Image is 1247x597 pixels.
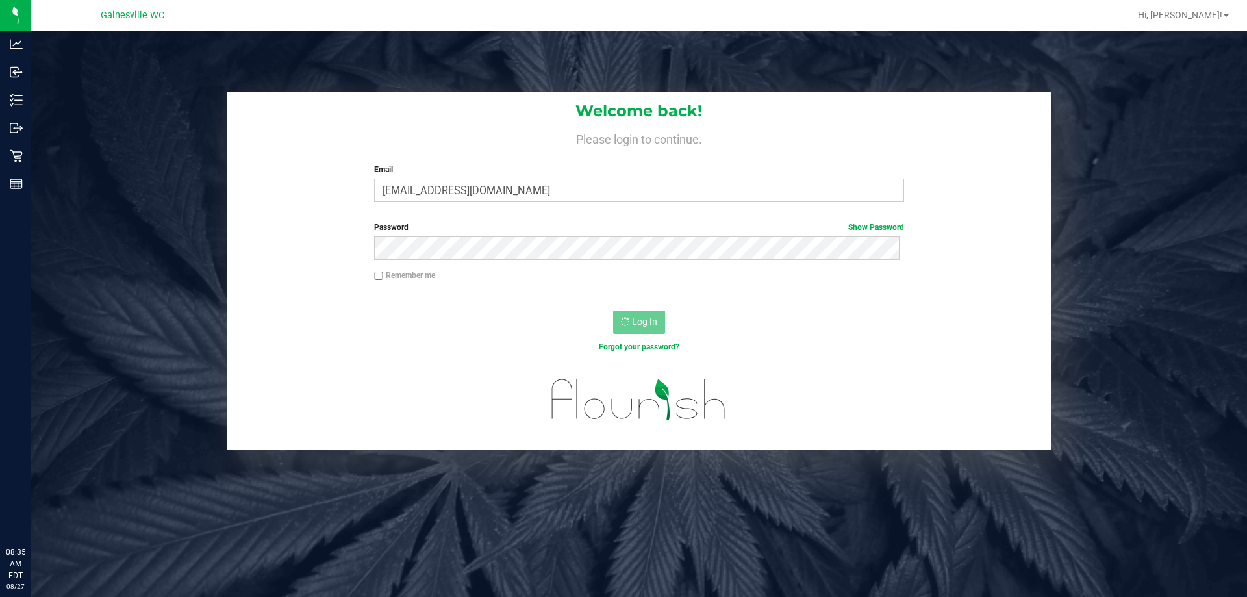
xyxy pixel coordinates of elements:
[10,121,23,134] inline-svg: Outbound
[10,177,23,190] inline-svg: Reports
[101,10,164,21] span: Gainesville WC
[10,38,23,51] inline-svg: Analytics
[227,103,1051,120] h1: Welcome back!
[848,223,904,232] a: Show Password
[599,342,679,351] a: Forgot your password?
[536,366,742,433] img: flourish_logo.svg
[632,316,657,327] span: Log In
[6,546,25,581] p: 08:35 AM EDT
[374,272,383,281] input: Remember me
[6,581,25,591] p: 08/27
[613,311,665,334] button: Log In
[374,164,903,175] label: Email
[10,66,23,79] inline-svg: Inbound
[10,94,23,107] inline-svg: Inventory
[10,149,23,162] inline-svg: Retail
[374,270,435,281] label: Remember me
[227,130,1051,146] h4: Please login to continue.
[1138,10,1222,20] span: Hi, [PERSON_NAME]!
[374,223,409,232] span: Password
